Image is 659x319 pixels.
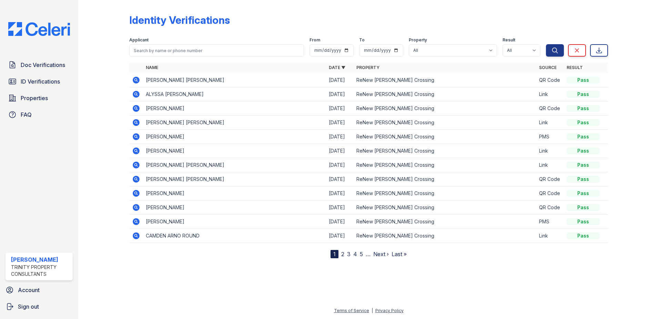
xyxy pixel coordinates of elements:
a: Property [356,65,379,70]
a: Account [3,283,75,297]
td: ReNew [PERSON_NAME] Crossing [354,172,537,186]
td: [DATE] [326,130,354,144]
td: ReNew [PERSON_NAME] Crossing [354,101,537,116]
a: Privacy Policy [375,308,404,313]
a: 2 [341,251,344,258]
td: [DATE] [326,73,354,87]
label: To [359,37,365,43]
td: [PERSON_NAME] [PERSON_NAME] [143,172,326,186]
div: Pass [567,204,600,211]
div: Pass [567,218,600,225]
td: Link [536,116,564,130]
div: Trinity Property Consultants [11,264,70,278]
td: ReNew [PERSON_NAME] Crossing [354,229,537,243]
td: CAMDEN ARNO ROUND [143,229,326,243]
div: Pass [567,119,600,126]
td: [DATE] [326,186,354,201]
td: ReNew [PERSON_NAME] Crossing [354,130,537,144]
td: [PERSON_NAME] [143,130,326,144]
a: Date ▼ [329,65,345,70]
a: Result [567,65,583,70]
td: ReNew [PERSON_NAME] Crossing [354,73,537,87]
div: Pass [567,162,600,168]
a: 3 [347,251,351,258]
div: Pass [567,77,600,84]
td: [PERSON_NAME] [143,101,326,116]
td: [PERSON_NAME] [143,201,326,215]
td: QR Code [536,101,564,116]
td: [DATE] [326,101,354,116]
td: ReNew [PERSON_NAME] Crossing [354,87,537,101]
div: Pass [567,190,600,197]
td: ReNew [PERSON_NAME] Crossing [354,215,537,229]
td: Link [536,158,564,172]
td: PMS [536,130,564,144]
td: ALYSSA [PERSON_NAME] [143,87,326,101]
a: Next › [373,251,389,258]
a: 5 [360,251,363,258]
td: ReNew [PERSON_NAME] Crossing [354,116,537,130]
td: [PERSON_NAME] [PERSON_NAME] [143,116,326,130]
span: Sign out [18,302,39,311]
div: Pass [567,176,600,183]
span: Properties [21,94,48,102]
td: ReNew [PERSON_NAME] Crossing [354,201,537,215]
td: [PERSON_NAME] [PERSON_NAME] [143,158,326,172]
input: Search by name or phone number [129,44,304,57]
td: QR Code [536,186,564,201]
td: Link [536,229,564,243]
div: 1 [331,250,338,258]
a: Name [146,65,158,70]
div: Pass [567,147,600,154]
span: FAQ [21,110,32,119]
label: Applicant [129,37,149,43]
td: [DATE] [326,201,354,215]
td: [PERSON_NAME] [143,186,326,201]
td: [PERSON_NAME] [143,215,326,229]
td: ReNew [PERSON_NAME] Crossing [354,158,537,172]
a: FAQ [6,108,73,122]
div: Identity Verifications [129,14,230,26]
label: From [310,37,320,43]
td: [DATE] [326,158,354,172]
a: Sign out [3,300,75,313]
a: Terms of Service [334,308,369,313]
td: Link [536,144,564,158]
a: Source [539,65,557,70]
div: Pass [567,105,600,112]
span: ID Verifications [21,77,60,86]
a: Properties [6,91,73,105]
td: ReNew [PERSON_NAME] Crossing [354,186,537,201]
a: Doc Verifications [6,58,73,72]
div: Pass [567,232,600,239]
span: Doc Verifications [21,61,65,69]
div: Pass [567,133,600,140]
img: CE_Logo_Blue-a8612792a0a2168367f1c8372b55b34899dd931a85d93a1a3d3e32e68fde9ad4.png [3,22,75,36]
span: Account [18,286,40,294]
a: ID Verifications [6,75,73,88]
td: QR Code [536,201,564,215]
span: … [366,250,371,258]
td: Link [536,87,564,101]
td: PMS [536,215,564,229]
td: [PERSON_NAME] [143,144,326,158]
td: [DATE] [326,116,354,130]
td: [DATE] [326,87,354,101]
td: [PERSON_NAME] [PERSON_NAME] [143,73,326,87]
td: [DATE] [326,215,354,229]
div: [PERSON_NAME] [11,255,70,264]
a: 4 [353,251,357,258]
td: [DATE] [326,144,354,158]
div: Pass [567,91,600,98]
td: [DATE] [326,172,354,186]
label: Result [503,37,515,43]
td: QR Code [536,73,564,87]
td: ReNew [PERSON_NAME] Crossing [354,144,537,158]
label: Property [409,37,427,43]
td: [DATE] [326,229,354,243]
td: QR Code [536,172,564,186]
a: Last » [392,251,407,258]
div: | [372,308,373,313]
